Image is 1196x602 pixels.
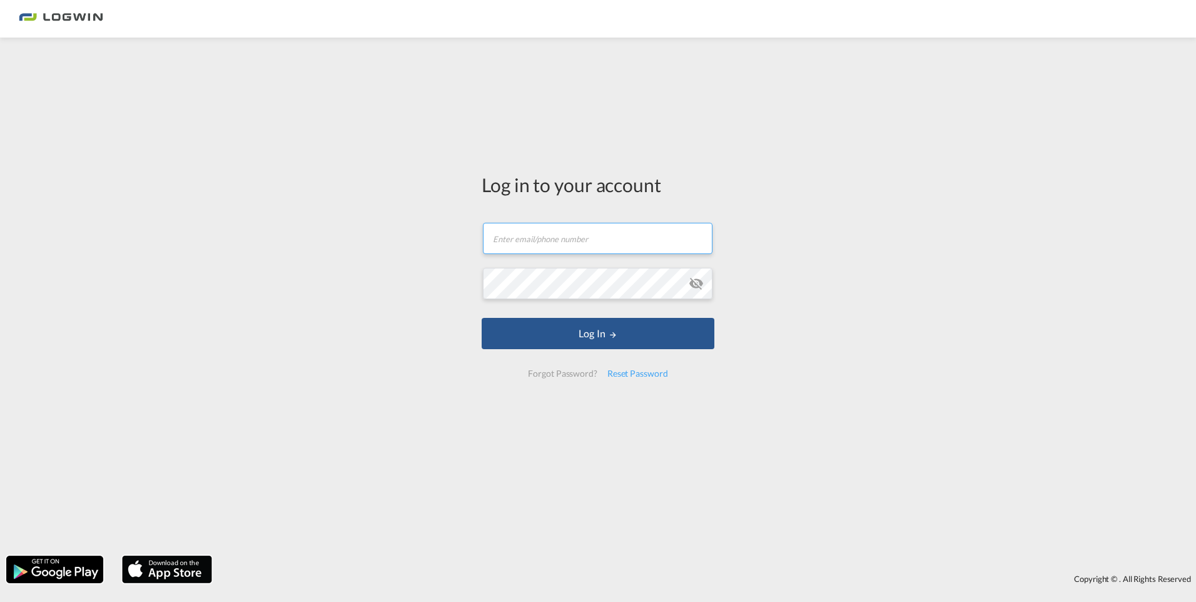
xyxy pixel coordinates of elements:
[689,276,704,291] md-icon: icon-eye-off
[5,554,104,584] img: google.png
[19,5,103,33] img: bc73a0e0d8c111efacd525e4c8ad7d32.png
[602,362,673,385] div: Reset Password
[483,223,712,254] input: Enter email/phone number
[523,362,602,385] div: Forgot Password?
[482,318,714,349] button: LOGIN
[218,568,1196,589] div: Copyright © . All Rights Reserved
[482,171,714,198] div: Log in to your account
[121,554,213,584] img: apple.png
